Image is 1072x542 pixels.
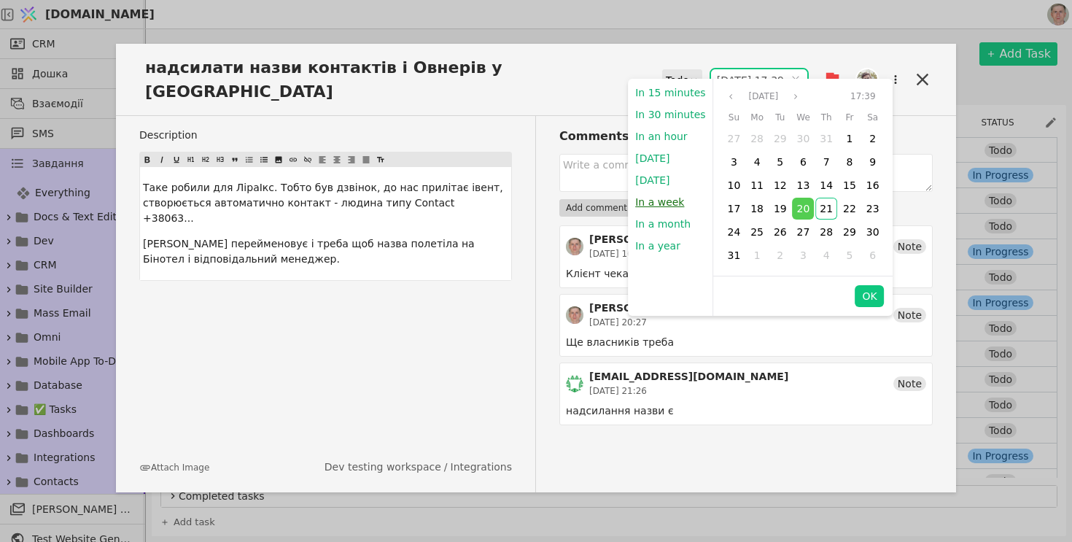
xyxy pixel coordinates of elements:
div: Note [893,239,926,254]
div: 09 Aug 2025 [861,150,885,174]
div: 16 Aug 2025 [862,174,884,196]
input: dd.MM.yyyy HH:mm [711,69,807,91]
span: 1 [846,133,852,144]
div: 28 Jul 2025 [745,127,769,150]
div: 27 Aug 2025 [793,221,815,243]
span: 31 [820,133,833,144]
div: 26 Aug 2025 [769,220,792,244]
div: 18 Aug 2025 [746,198,768,220]
div: 09 Aug 2025 [862,151,884,173]
div: 05 Aug 2025 [769,151,791,173]
span: 5 [846,249,852,261]
img: Ad [857,69,877,90]
div: 29 Aug 2025 [839,221,861,243]
div: 30 Jul 2025 [792,127,815,150]
div: 15 Aug 2025 [838,174,861,197]
div: 08 Aug 2025 [838,150,861,174]
span: 3 [731,156,737,168]
div: 03 Aug 2025 [723,150,746,174]
span: Th [821,109,832,126]
span: 31 [728,249,741,261]
span: 4 [823,249,830,261]
div: 02 Sep 2025 [769,244,791,266]
div: 19 Aug 2025 [769,198,791,220]
div: 06 Sep 2025 [861,244,885,267]
svg: angle right [791,92,800,101]
span: 15 [843,179,856,191]
span: 12 [774,179,787,191]
div: 27 Aug 2025 [792,220,815,244]
div: 07 Aug 2025 [815,150,838,174]
button: In a month [628,213,698,235]
button: 17:39 [844,88,882,105]
span: 13 [797,179,810,191]
div: 18 Aug 2025 [745,197,769,220]
div: 16 Aug 2025 [861,174,885,197]
span: 6 [800,156,807,168]
span: 28 [820,226,833,238]
span: 25 [750,226,764,238]
div: 15 Aug 2025 [839,174,861,196]
div: 06 Aug 2025 [792,150,815,174]
img: РS [566,238,583,255]
div: Note [893,376,926,391]
span: 24 [728,226,741,238]
span: Fr [845,109,853,126]
span: 10 [728,179,741,191]
button: Next month [787,88,804,105]
div: 11 Aug 2025 [745,174,769,197]
div: 04 Aug 2025 [746,151,768,173]
label: Description [139,128,512,143]
h3: Comments [559,128,933,145]
span: 5 [777,156,783,168]
div: 30 Jul 2025 [793,128,815,150]
div: 31 Aug 2025 [723,244,745,266]
div: 25 Aug 2025 [745,220,769,244]
a: Dev testing workspace [325,460,441,475]
span: 4 [754,156,761,168]
div: 24 Aug 2025 [723,221,745,243]
div: 14 Aug 2025 [815,174,837,196]
button: Attach Image [139,461,209,474]
div: 01 Aug 2025 [839,128,861,150]
div: 21 Aug 2025 (Today) [815,198,837,220]
div: 11 Aug 2025 [746,174,768,196]
button: Select month [743,88,785,105]
span: 17 [728,203,741,214]
div: 17 Aug 2025 [723,197,746,220]
div: 07 Aug 2025 [815,151,837,173]
a: Integrations [451,460,512,475]
div: 24 Aug 2025 [723,220,746,244]
span: 29 [774,133,787,144]
span: Tu [775,109,785,126]
button: Add comment [559,199,634,217]
span: 3 [800,249,807,261]
div: 02 Aug 2025 [861,127,885,150]
div: 05 Sep 2025 [839,244,861,266]
div: 06 Sep 2025 [862,244,884,266]
div: 22 Aug 2025 [839,198,861,220]
div: 21 Aug 2025 [815,197,838,220]
span: [PERSON_NAME] перейменовує і треба щоб назва полетіла на Бінотел і відповідальний менеджер. [143,238,478,265]
div: [EMAIL_ADDRESS][DOMAIN_NAME] [589,369,788,384]
div: 02 Aug 2025 [862,128,884,150]
div: 04 Sep 2025 [815,244,837,266]
button: OK [855,285,884,307]
span: 27 [728,133,741,144]
div: 08 Aug 2025 [839,151,861,173]
div: 02 Sep 2025 [769,244,792,267]
div: 22 Aug 2025 [838,197,861,220]
button: In an hour [628,125,694,147]
div: 06 Aug 2025 [793,151,815,173]
img: ma [566,375,583,392]
span: 26 [774,226,787,238]
span: 11 [750,179,764,191]
div: 28 Aug 2025 [815,221,837,243]
span: Clear [791,72,800,87]
span: 19 [774,203,787,214]
svg: angle left [727,92,736,101]
div: Ще власників треба [566,335,926,350]
button: In a year [628,235,688,257]
span: 6 [869,249,876,261]
div: [DATE] 16:54 [589,247,684,260]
